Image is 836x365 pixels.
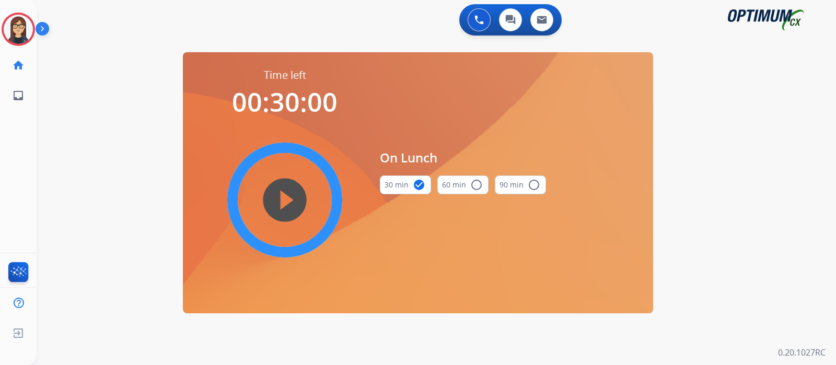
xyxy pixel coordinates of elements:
[413,179,425,191] mat-icon: check_circle
[380,175,431,194] button: 30 min
[264,68,306,83] span: Time left
[12,59,25,72] mat-icon: home
[12,89,25,102] mat-icon: inbox
[778,346,826,359] p: 0.20.1027RC
[495,175,546,194] button: 90 min
[232,84,338,120] span: 00:30:00
[470,179,483,191] mat-icon: radio_button_unchecked
[437,175,489,194] button: 60 min
[380,148,546,167] span: On Lunch
[528,179,540,191] mat-icon: radio_button_unchecked
[278,194,291,206] mat-icon: play_circle_filled
[4,15,33,44] img: avatar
